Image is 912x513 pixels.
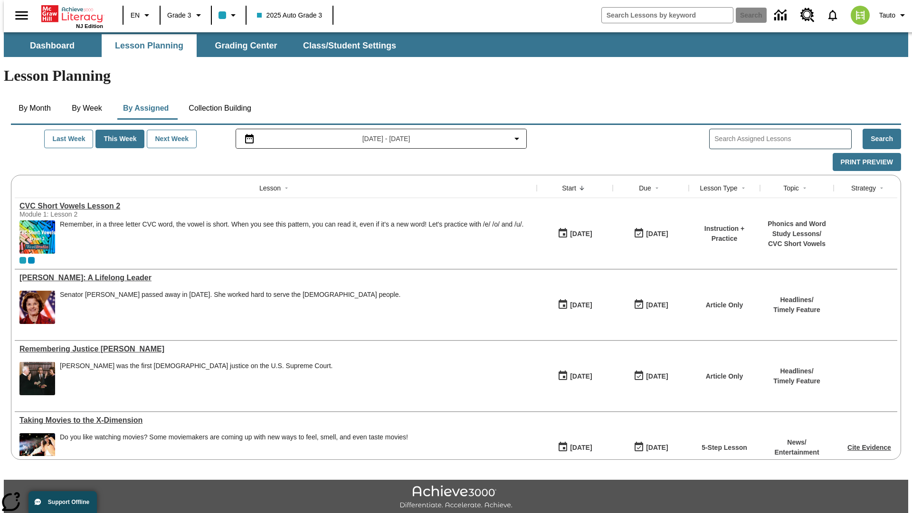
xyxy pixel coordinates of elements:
a: Notifications [820,3,845,28]
div: Senator Dianne Feinstein passed away in September 2023. She worked hard to serve the American peo... [60,291,400,324]
button: Sort [738,182,749,194]
button: 08/18/25: First time the lesson was available [554,296,595,314]
div: Due [639,183,651,193]
div: [PERSON_NAME] was the first [DEMOGRAPHIC_DATA] justice on the U.S. Supreme Court. [60,362,332,370]
p: Headlines / [773,295,820,305]
img: Chief Justice Warren Burger, wearing a black robe, holds up his right hand and faces Sandra Day O... [19,362,55,395]
img: Panel in front of the seats sprays water mist to the happy audience at a 4DX-equipped theater. [19,433,55,466]
p: CVC Short Vowels [765,239,829,249]
p: Timely Feature [773,376,820,386]
input: search field [602,8,733,23]
button: This Week [95,130,144,148]
button: Collection Building [181,97,259,120]
div: [DATE] [646,370,668,382]
h1: Lesson Planning [4,67,908,85]
a: Remembering Justice O'Connor, Lessons [19,345,532,353]
button: Grade: Grade 3, Select a grade [163,7,208,24]
img: avatar image [851,6,870,25]
div: CVC Short Vowels Lesson 2 [19,202,532,210]
div: Topic [783,183,799,193]
a: Taking Movies to the X-Dimension, Lessons [19,416,532,425]
div: SubNavbar [4,34,405,57]
button: Language: EN, Select a language [126,7,157,24]
span: [DATE] - [DATE] [362,134,410,144]
span: Current Class [19,257,26,264]
button: Select the date range menu item [240,133,523,144]
img: Senator Dianne Feinstein of California smiles with the U.S. flag behind her. [19,291,55,324]
button: By Month [11,97,58,120]
button: Dashboard [5,34,100,57]
button: Select a new avatar [845,3,875,28]
p: Entertainment [774,447,819,457]
button: Grading Center [199,34,294,57]
button: Profile/Settings [875,7,912,24]
p: Timely Feature [773,305,820,315]
button: Open side menu [8,1,36,29]
div: SubNavbar [4,32,908,57]
button: By Assigned [115,97,176,120]
span: EN [131,10,140,20]
div: Sandra Day O'Connor was the first female justice on the U.S. Supreme Court. [60,362,332,395]
div: Lesson [259,183,281,193]
div: Dianne Feinstein: A Lifelong Leader [19,274,532,282]
a: Data Center [769,2,795,28]
button: 08/18/25: First time the lesson was available [554,438,595,456]
div: [DATE] [646,299,668,311]
button: 08/24/25: Last day the lesson can be accessed [630,438,671,456]
span: Do you like watching movies? Some moviemakers are coming up with new ways to feel, smell, and eve... [60,433,408,466]
div: Taking Movies to the X-Dimension [19,416,532,425]
div: Strategy [851,183,876,193]
a: CVC Short Vowels Lesson 2, Lessons [19,202,532,210]
p: Article Only [706,300,743,310]
p: Phonics and Word Study Lessons / [765,219,829,239]
div: [DATE] [646,442,668,454]
div: [DATE] [570,299,592,311]
span: Support Offline [48,499,89,505]
div: Start [562,183,576,193]
span: NJ Edition [76,23,103,29]
button: Sort [281,182,292,194]
button: Class/Student Settings [295,34,404,57]
img: Achieve3000 Differentiate Accelerate Achieve [399,485,513,510]
span: Grade 3 [167,10,191,20]
div: Module 1: Lesson 2 [19,210,162,218]
a: Home [41,4,103,23]
div: Remembering Justice O'Connor [19,345,532,353]
button: Sort [576,182,588,194]
button: Support Offline [28,491,97,513]
button: Print Preview [833,153,901,171]
button: Sort [799,182,810,194]
div: OL 2025 Auto Grade 4 [28,257,35,264]
span: 2025 Auto Grade 3 [257,10,323,20]
button: Lesson Planning [102,34,197,57]
button: Sort [876,182,887,194]
input: Search Assigned Lessons [714,132,851,146]
p: Headlines / [773,366,820,376]
div: Remember, in a three letter CVC word, the vowel is short. When you see this pattern, you can read... [60,220,523,254]
p: Remember, in a three letter CVC word, the vowel is short. When you see this pattern, you can read... [60,220,523,228]
p: News / [774,437,819,447]
span: Tauto [879,10,895,20]
button: 08/18/25: Last day the lesson can be accessed [630,367,671,385]
svg: Collapse Date Range Filter [511,133,522,144]
div: [DATE] [570,228,592,240]
p: Instruction + Practice [693,224,755,244]
p: 5-Step Lesson [702,443,747,453]
button: 08/18/25: First time the lesson was available [554,225,595,243]
a: Dianne Feinstein: A Lifelong Leader, Lessons [19,274,532,282]
div: [DATE] [570,442,592,454]
button: Class color is light blue. Change class color [215,7,243,24]
div: Home [41,3,103,29]
a: Cite Evidence [847,444,891,451]
p: Article Only [706,371,743,381]
img: CVC Short Vowels Lesson 2. [19,220,55,254]
button: Search [863,129,901,149]
button: Next Week [147,130,197,148]
div: Senator [PERSON_NAME] passed away in [DATE]. She worked hard to serve the [DEMOGRAPHIC_DATA] people. [60,291,400,299]
p: Do you like watching movies? Some moviemakers are coming up with new ways to feel, smell, and eve... [60,433,408,441]
div: Lesson Type [700,183,737,193]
